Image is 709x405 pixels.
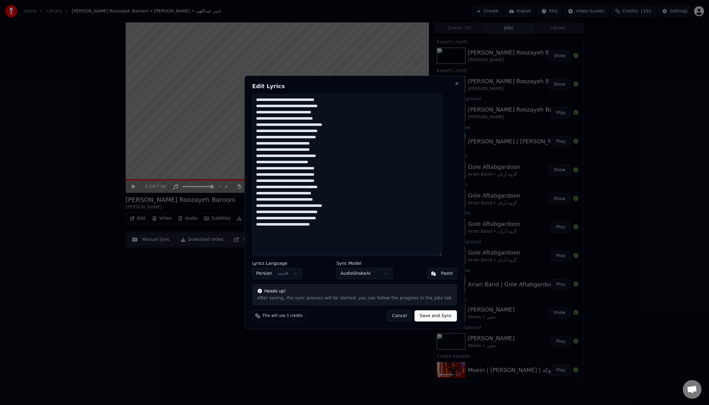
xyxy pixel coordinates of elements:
div: Heads up! [257,288,451,294]
h2: Edit Lyrics [252,83,457,89]
span: This will use 3 credits [262,313,303,318]
label: Lyrics Language [252,261,302,265]
div: After saving, the sync process will be started, you can follow the progress in the Jobs tab [257,295,451,301]
button: Cancel [387,310,412,322]
div: Paste [441,270,453,277]
button: Save and Sync [415,310,457,322]
label: Sync Model [337,261,393,265]
button: Paste [427,268,457,279]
